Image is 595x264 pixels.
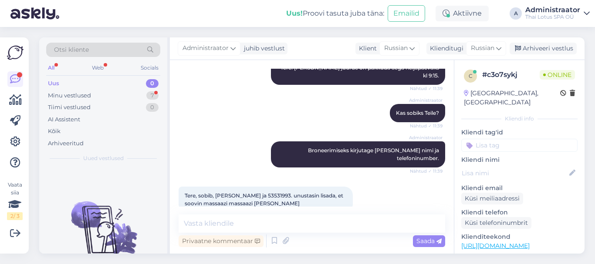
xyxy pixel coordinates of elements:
span: Nähtud ✓ 11:39 [410,85,443,92]
div: Privaatne kommentaar [179,235,264,247]
div: Kliendi info [461,115,578,123]
img: No chats [39,186,167,264]
span: Otsi kliente [54,45,89,54]
span: Russian [471,43,494,53]
span: Administraator [409,97,443,104]
div: Arhiveeri vestlus [510,43,577,54]
div: Vaata siia [7,181,23,220]
div: 2 / 3 [7,212,23,220]
img: Askly Logo [7,44,24,61]
div: Arhiveeritud [48,139,84,148]
p: Kliendi tag'id [461,128,578,137]
span: Broneerimiseks kirjutage [PERSON_NAME] nimi ja telefoninumber. [308,147,440,161]
div: AI Assistent [48,115,80,124]
p: Vaata edasi ... [461,253,578,261]
div: Tiimi vestlused [48,103,91,112]
div: 0 [146,79,159,88]
span: Tere, sobib, [PERSON_NAME] ja 53531993. unustasin lisada, et soovin massaazi massaazi [PERSON_NAME] [185,192,345,207]
div: Klienditugi [426,44,463,53]
div: Thai Lotus SPA OÜ [525,13,580,20]
div: Proovi tasuta juba täna: [286,8,384,19]
div: All [46,62,56,74]
b: Uus! [286,9,303,17]
span: Nähtud ✓ 11:39 [410,168,443,174]
div: [GEOGRAPHIC_DATA], [GEOGRAPHIC_DATA] [464,89,560,107]
span: Online [540,70,575,80]
span: Nähtud ✓ 11:39 [410,123,443,129]
div: juhib vestlust [240,44,285,53]
div: 0 [146,103,159,112]
p: Klienditeekond [461,232,578,241]
span: Administraator [183,43,229,53]
span: Saada [416,237,442,245]
div: Web [90,62,105,74]
input: Lisa nimi [462,168,568,178]
div: A [510,7,522,20]
input: Lisa tag [461,139,578,152]
span: Kas sobiks Teile? [396,110,439,116]
div: Administraator [525,7,580,13]
span: c [469,73,473,79]
span: Administraator [409,134,443,141]
div: Küsi meiliaadressi [461,193,523,204]
div: Uus [48,79,59,88]
p: Kliendi telefon [461,208,578,217]
div: Minu vestlused [48,91,91,100]
p: Kliendi email [461,184,578,193]
div: 7 [146,91,159,100]
div: Socials [139,62,160,74]
div: Küsi telefoninumbrit [461,217,531,229]
span: Russian [384,43,408,53]
div: Kõik [48,127,61,136]
span: Uued vestlused [83,154,124,162]
div: Aktiivne [436,6,489,21]
p: Kliendi nimi [461,155,578,164]
a: [URL][DOMAIN_NAME] [461,242,530,250]
div: Klient [355,44,377,53]
button: Emailid [388,5,425,22]
a: AdministraatorThai Lotus SPA OÜ [525,7,590,20]
div: # c3o7sykj [482,70,540,80]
